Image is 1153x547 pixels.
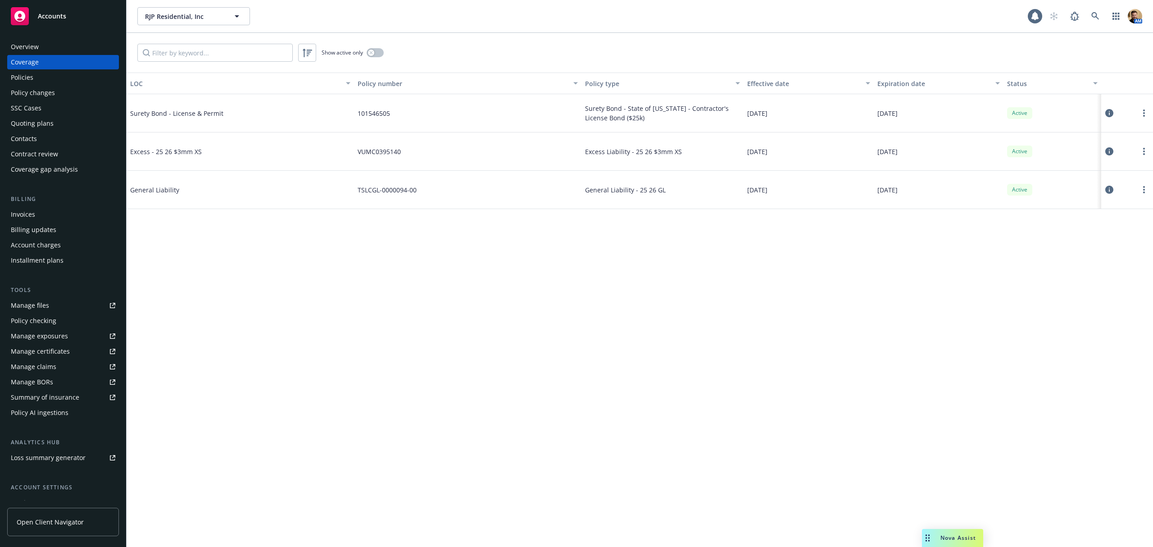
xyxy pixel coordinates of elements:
[7,253,119,268] a: Installment plans
[7,40,119,54] a: Overview
[7,360,119,374] a: Manage claims
[11,314,56,328] div: Policy checking
[11,223,56,237] div: Billing updates
[1045,7,1063,25] a: Start snowing
[877,185,898,195] span: [DATE]
[11,329,68,343] div: Manage exposures
[145,12,223,21] span: RJP Residential, Inc
[130,109,265,118] span: Surety Bond - License & Permit
[877,147,898,156] span: [DATE]
[1139,108,1149,119] a: more
[7,344,119,359] a: Manage certificates
[7,223,119,237] a: Billing updates
[7,406,119,420] a: Policy AI ingestions
[7,86,119,100] a: Policy changes
[11,451,86,465] div: Loss summary generator
[7,132,119,146] a: Contacts
[11,147,58,161] div: Contract review
[7,483,119,492] div: Account settings
[585,185,666,195] span: General Liability - 25 26 GL
[137,44,293,62] input: Filter by keyword...
[877,79,990,88] div: Expiration date
[1139,146,1149,157] a: more
[1007,79,1087,88] div: Status
[11,238,61,252] div: Account charges
[1003,73,1101,94] button: Status
[11,86,55,100] div: Policy changes
[7,101,119,115] a: SSC Cases
[874,73,1003,94] button: Expiration date
[922,529,933,547] div: Drag to move
[1011,147,1029,155] span: Active
[7,70,119,85] a: Policies
[137,7,250,25] button: RJP Residential, Inc
[11,55,39,69] div: Coverage
[11,162,78,177] div: Coverage gap analysis
[11,298,49,313] div: Manage files
[581,73,744,94] button: Policy type
[7,147,119,161] a: Contract review
[1011,186,1029,194] span: Active
[358,109,390,118] span: 101546505
[1128,9,1142,23] img: photo
[7,207,119,222] a: Invoices
[585,147,682,156] span: Excess Liability - 25 26 $3mm XS
[7,451,119,465] a: Loss summary generator
[7,438,119,447] div: Analytics hub
[38,13,66,20] span: Accounts
[11,101,41,115] div: SSC Cases
[130,79,340,88] div: LOC
[11,360,56,374] div: Manage claims
[11,390,79,405] div: Summary of insurance
[127,73,354,94] button: LOC
[11,375,53,389] div: Manage BORs
[7,390,119,405] a: Summary of insurance
[1107,7,1125,25] a: Switch app
[7,116,119,131] a: Quoting plans
[7,195,119,204] div: Billing
[940,534,976,542] span: Nova Assist
[7,329,119,343] a: Manage exposures
[11,207,35,222] div: Invoices
[7,238,119,252] a: Account charges
[358,185,417,195] span: TSLCGL-0000094-00
[11,344,70,359] div: Manage certificates
[7,162,119,177] a: Coverage gap analysis
[7,496,119,510] a: Service team
[17,517,84,527] span: Open Client Navigator
[1011,109,1029,117] span: Active
[11,40,39,54] div: Overview
[11,253,64,268] div: Installment plans
[7,55,119,69] a: Coverage
[585,104,740,123] span: Surety Bond - State of [US_STATE] - Contractor's License Bond ($25k)
[1139,184,1149,195] a: more
[11,70,33,85] div: Policies
[7,314,119,328] a: Policy checking
[744,73,873,94] button: Effective date
[130,147,265,156] span: Excess - 25 26 $3mm XS
[747,147,767,156] span: [DATE]
[922,529,983,547] button: Nova Assist
[11,116,54,131] div: Quoting plans
[747,185,767,195] span: [DATE]
[7,4,119,29] a: Accounts
[354,73,581,94] button: Policy number
[130,185,265,195] span: General Liability
[7,298,119,313] a: Manage files
[1066,7,1084,25] a: Report a Bug
[585,79,731,88] div: Policy type
[11,406,68,420] div: Policy AI ingestions
[747,109,767,118] span: [DATE]
[358,147,401,156] span: VUMC0395140
[11,496,50,510] div: Service team
[358,79,568,88] div: Policy number
[7,286,119,295] div: Tools
[1086,7,1104,25] a: Search
[11,132,37,146] div: Contacts
[7,375,119,389] a: Manage BORs
[747,79,860,88] div: Effective date
[877,109,898,118] span: [DATE]
[322,49,363,56] span: Show active only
